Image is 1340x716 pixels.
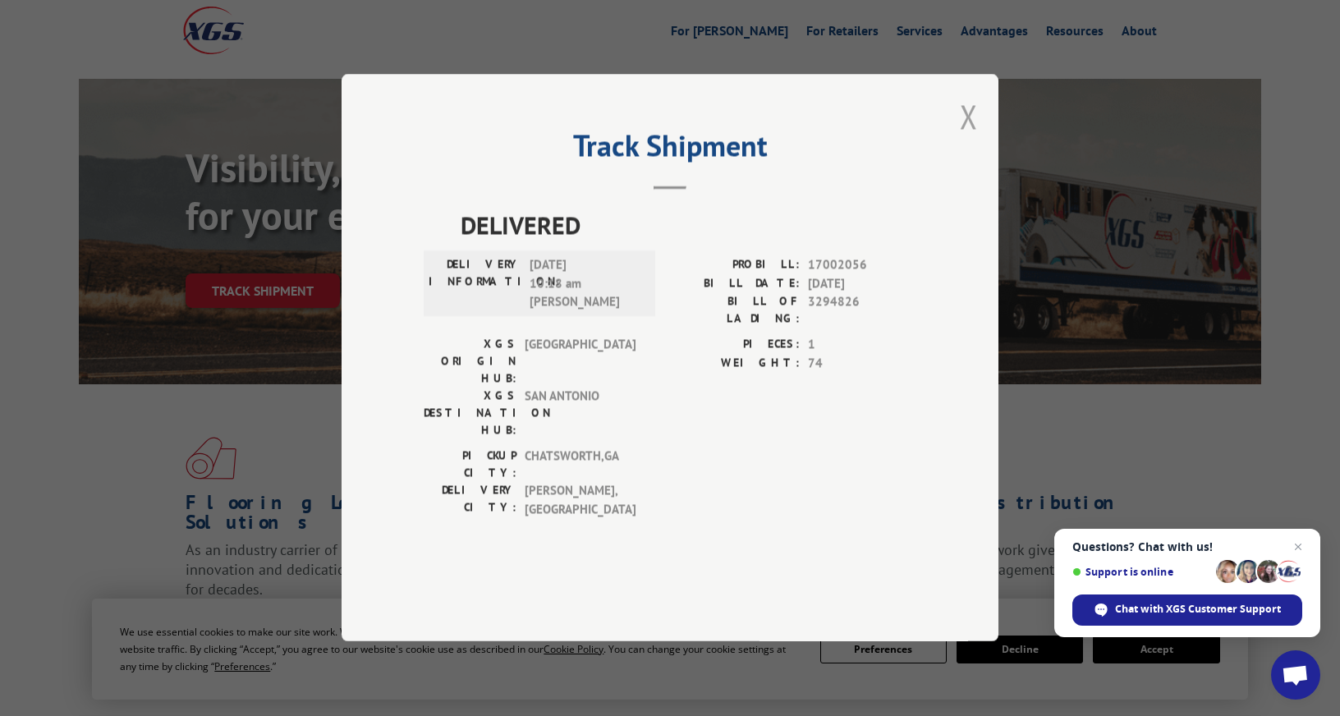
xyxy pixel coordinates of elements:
[424,336,516,388] label: XGS ORIGIN HUB:
[424,388,516,439] label: XGS DESTINATION HUB:
[670,274,800,293] label: BILL DATE:
[808,274,916,293] span: [DATE]
[1271,650,1320,700] a: Open chat
[1072,566,1210,578] span: Support is online
[1115,602,1281,617] span: Chat with XGS Customer Support
[808,354,916,373] span: 74
[808,256,916,275] span: 17002056
[670,354,800,373] label: WEIGHT:
[424,482,516,519] label: DELIVERY CITY:
[530,256,640,312] span: [DATE] 10:18 am [PERSON_NAME]
[461,207,916,244] span: DELIVERED
[429,256,521,312] label: DELIVERY INFORMATION:
[670,293,800,328] label: BILL OF LADING:
[670,336,800,355] label: PIECES:
[525,482,636,519] span: [PERSON_NAME] , [GEOGRAPHIC_DATA]
[1072,540,1302,553] span: Questions? Chat with us!
[525,336,636,388] span: [GEOGRAPHIC_DATA]
[525,388,636,439] span: SAN ANTONIO
[960,94,978,138] button: Close modal
[525,447,636,482] span: CHATSWORTH , GA
[424,447,516,482] label: PICKUP CITY:
[808,293,916,328] span: 3294826
[1072,594,1302,626] span: Chat with XGS Customer Support
[808,336,916,355] span: 1
[670,256,800,275] label: PROBILL:
[424,134,916,165] h2: Track Shipment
